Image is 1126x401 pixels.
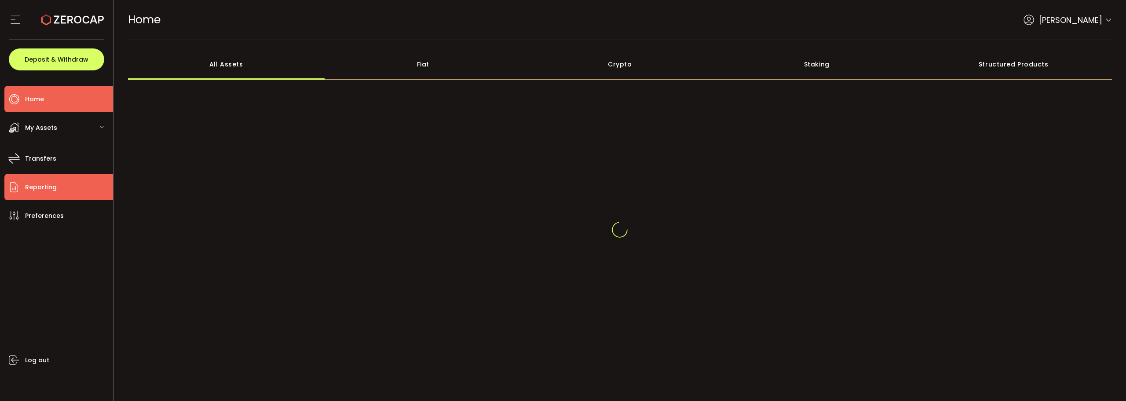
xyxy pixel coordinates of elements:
[25,121,57,134] span: My Assets
[25,56,88,63] span: Deposit & Withdraw
[1039,14,1102,26] span: [PERSON_NAME]
[915,49,1112,80] div: Structured Products
[25,93,44,106] span: Home
[718,49,915,80] div: Staking
[25,181,57,194] span: Reporting
[325,49,522,80] div: Fiat
[522,49,719,80] div: Crypto
[25,152,56,165] span: Transfers
[25,210,64,222] span: Preferences
[9,48,104,70] button: Deposit & Withdraw
[128,12,161,27] span: Home
[25,354,49,367] span: Log out
[128,49,325,80] div: All Assets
